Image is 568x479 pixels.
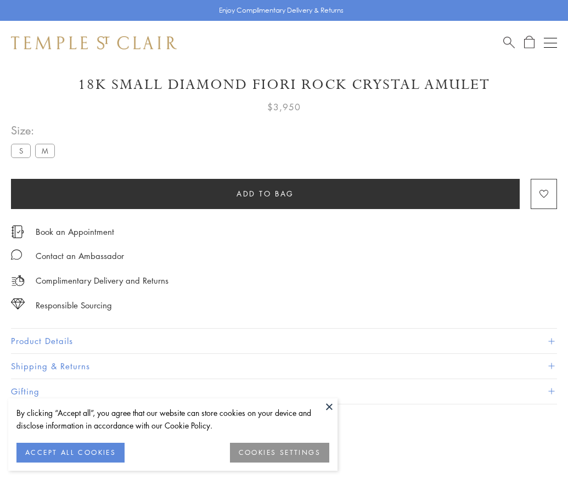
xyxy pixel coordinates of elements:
[11,226,24,238] img: icon_appointment.svg
[11,36,177,49] img: Temple St. Clair
[11,379,557,404] button: Gifting
[219,5,344,16] p: Enjoy Complimentary Delivery & Returns
[16,407,329,432] div: By clicking “Accept all”, you agree that our website can store cookies on your device and disclos...
[16,443,125,463] button: ACCEPT ALL COOKIES
[11,298,25,309] img: icon_sourcing.svg
[35,144,55,157] label: M
[11,179,520,209] button: Add to bag
[36,274,168,288] p: Complimentary Delivery and Returns
[267,100,301,114] span: $3,950
[11,75,557,94] h1: 18K Small Diamond Fiori Rock Crystal Amulet
[237,188,294,200] span: Add to bag
[544,36,557,49] button: Open navigation
[11,121,59,139] span: Size:
[11,329,557,353] button: Product Details
[11,274,25,288] img: icon_delivery.svg
[11,249,22,260] img: MessageIcon-01_2.svg
[11,144,31,157] label: S
[503,36,515,49] a: Search
[36,249,124,263] div: Contact an Ambassador
[11,354,557,379] button: Shipping & Returns
[36,298,112,312] div: Responsible Sourcing
[230,443,329,463] button: COOKIES SETTINGS
[36,226,114,238] a: Book an Appointment
[524,36,535,49] a: Open Shopping Bag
